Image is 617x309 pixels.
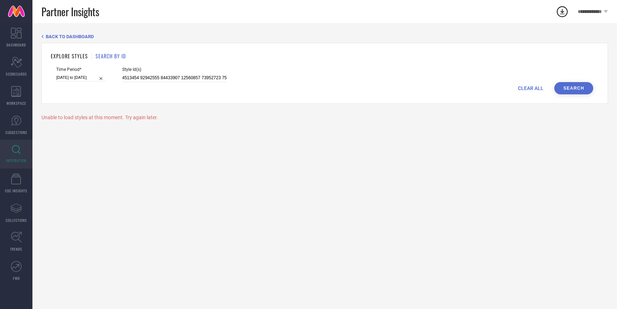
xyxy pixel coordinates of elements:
[556,5,569,18] div: Open download list
[122,67,227,72] span: Style Id(s)
[518,85,543,91] span: CLEAR ALL
[122,74,227,82] input: Enter comma separated style ids e.g. 12345, 67890
[6,42,26,48] span: DASHBOARD
[10,246,22,252] span: TRENDS
[56,67,106,72] span: Time Period*
[5,188,27,193] span: CDC INSIGHTS
[13,276,20,281] span: FWD
[6,100,26,106] span: WORKSPACE
[41,115,608,120] div: Unable to load styles at this moment. Try again later.
[6,71,27,77] span: SCORECARDS
[51,52,88,60] h1: EXPLORE STYLES
[56,74,106,81] input: Select time period
[41,4,99,19] span: Partner Insights
[5,130,27,135] span: SUGGESTIONS
[6,218,27,223] span: COLLECTIONS
[41,34,608,39] div: Back TO Dashboard
[46,34,94,39] span: BACK TO DASHBOARD
[554,82,593,94] button: Search
[96,52,126,60] h1: SEARCH BY ID
[6,158,26,163] span: INSPIRATION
